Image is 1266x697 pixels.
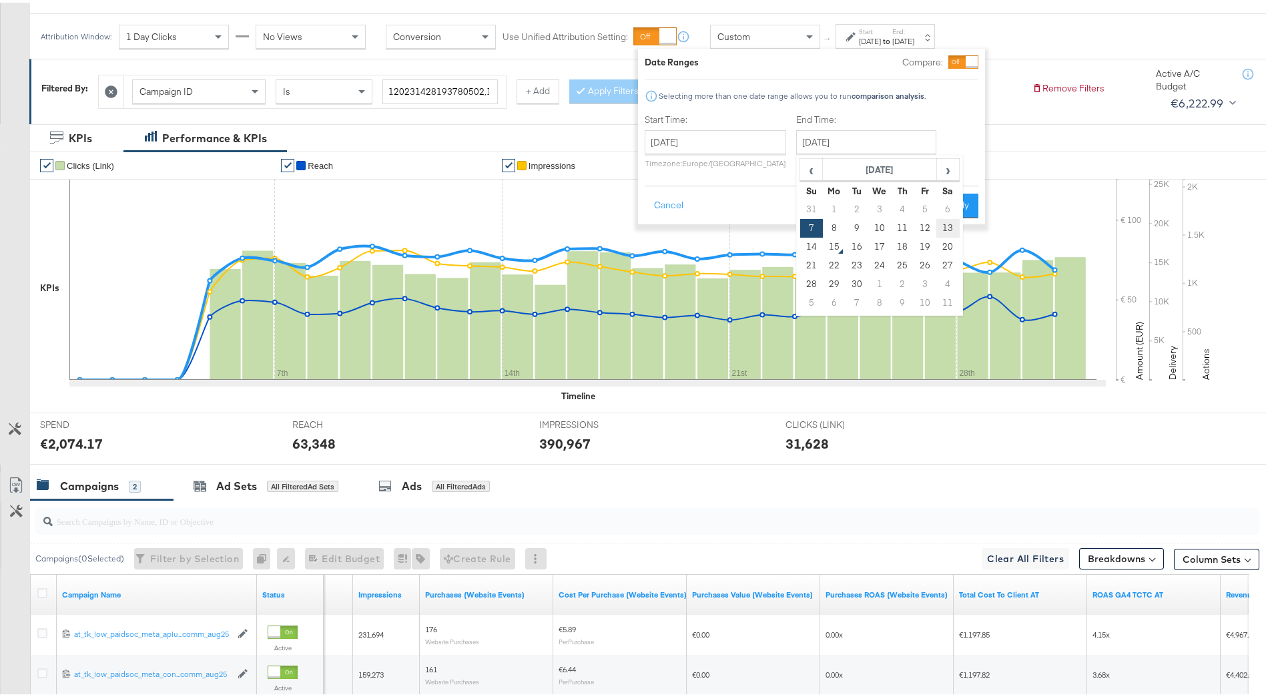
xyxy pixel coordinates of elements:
div: Ads [402,476,422,491]
div: 31,628 [785,431,829,451]
text: Amount (EUR) [1133,319,1145,377]
td: 11 [936,291,959,310]
label: Use Unified Attribution Setting: [503,28,628,41]
td: 7 [846,291,868,310]
a: The total value of the purchase actions divided by spend tracked by your Custom Audience pixel on... [826,587,948,598]
div: Filtered By: [41,79,88,92]
span: IMPRESSIONS [539,416,639,429]
button: Breakdowns [1079,545,1164,567]
div: Campaigns ( 0 Selected) [35,550,124,562]
td: 3 [868,198,891,216]
span: 1 Day Clicks [126,28,177,40]
div: [DATE] [892,33,914,44]
a: The total value of the purchase actions tracked by your Custom Audience pixel on your website aft... [692,587,815,598]
td: 20 [936,235,959,254]
th: Fr [914,179,936,198]
span: Clicks (Link) [67,158,114,168]
span: €4,967.30 [1226,627,1257,637]
td: 30 [846,272,868,291]
th: Tu [846,179,868,198]
div: KPIs [40,279,59,292]
th: We [868,179,891,198]
div: Active A/C Budget [1156,65,1229,89]
td: 7 [800,216,823,235]
td: 19 [914,235,936,254]
div: Performance & KPIs [162,128,267,144]
sub: Website Purchases [425,635,479,643]
div: 63,348 [292,431,336,451]
span: Conversion [393,28,441,40]
div: €6,222.99 [1171,91,1224,111]
td: 5 [800,291,823,310]
span: ‹ [801,157,822,177]
th: Su [800,179,823,198]
p: Timezone: Europe/[GEOGRAPHIC_DATA] [645,156,786,166]
a: at_tk_low_paidsoc_meta_con...comm_aug25 [74,666,231,678]
th: Th [891,179,914,198]
span: Custom [717,28,750,40]
a: ✔ [40,156,53,170]
span: Reach [308,158,333,168]
a: at_tk_low_paidsoc_meta_aplu...comm_aug25 [74,626,231,638]
button: Column Sets [1174,546,1259,567]
a: ✔ [281,156,294,170]
span: Impressions [529,158,575,168]
td: 8 [868,291,891,310]
strong: comparison analysis [852,88,924,98]
td: 6 [823,291,846,310]
td: 12 [914,216,936,235]
span: 161 [425,662,437,672]
td: 8 [823,216,846,235]
span: €4,402.69 [1226,667,1257,677]
div: 0 [253,545,277,567]
td: 3 [914,272,936,291]
td: 6 [936,198,959,216]
td: 1 [868,272,891,291]
span: 3.68x [1092,667,1110,677]
a: Your campaign name. [62,587,252,598]
sub: Per Purchase [559,635,594,643]
td: 14 [800,235,823,254]
span: Clear All Filters [987,548,1064,565]
span: No Views [263,28,302,40]
td: 31 [800,198,823,216]
td: 25 [891,254,914,272]
td: 29 [823,272,846,291]
label: Start Time: [645,111,786,124]
span: €5.89 [559,622,576,632]
label: End Time: [796,111,942,124]
span: 231,694 [358,627,384,637]
sub: Per Purchase [559,675,594,683]
td: 1 [823,198,846,216]
a: The number of times your ad was served. On mobile apps an ad is counted as served the first time ... [358,587,414,598]
div: Date Ranges [645,53,699,66]
th: Mo [823,179,846,198]
td: 26 [914,254,936,272]
span: ↑ [822,34,834,39]
td: 4 [891,198,914,216]
span: 0.00x [826,667,843,677]
span: Campaign ID [139,83,193,95]
button: Cancel [645,191,693,215]
span: €0.00 [692,627,709,637]
td: 4 [936,272,959,291]
a: ✔ [502,156,515,170]
label: Active [268,641,298,650]
div: All Filtered Ads [432,478,490,490]
span: SPEND [40,416,140,429]
td: 9 [846,216,868,235]
span: 4.15x [1092,627,1110,637]
div: Ad Sets [216,476,257,491]
td: 9 [891,291,914,310]
td: 18 [891,235,914,254]
div: Selecting more than one date range allows you to run . [658,89,926,98]
a: The number of times a purchase was made tracked by your Custom Audience pixel on your website aft... [425,587,548,598]
div: 390,967 [539,431,591,451]
td: 27 [936,254,959,272]
div: €2,074.17 [40,431,103,451]
td: 10 [914,291,936,310]
td: 13 [936,216,959,235]
span: REACH [292,416,392,429]
span: 0.00x [826,627,843,637]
